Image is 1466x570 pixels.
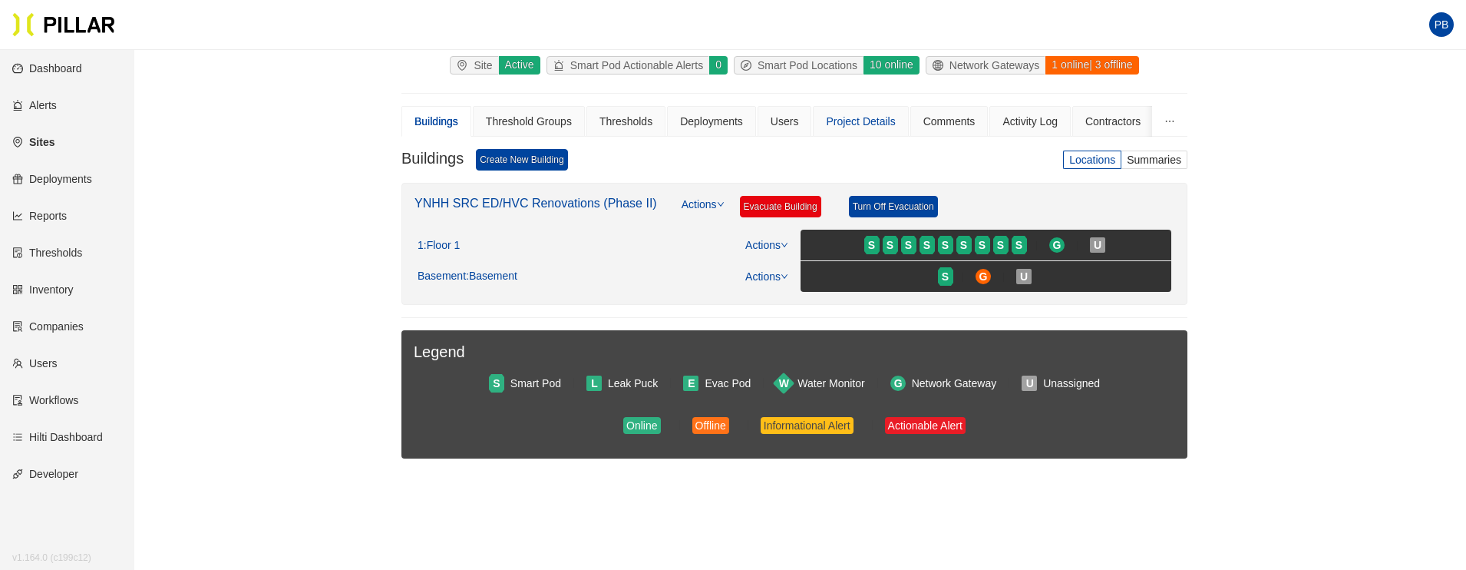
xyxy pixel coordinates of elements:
span: : Basement [466,270,517,283]
span: down [781,273,788,280]
div: Actionable Alert [888,417,962,434]
a: teamUsers [12,357,58,370]
div: Contractors [1085,113,1141,130]
span: G [1053,237,1062,254]
span: PB [1435,12,1449,37]
span: G [894,375,903,392]
a: alertAlerts [12,99,57,111]
div: Network Gateways [926,57,1045,74]
span: environment [457,60,474,71]
span: S [493,375,500,392]
a: Actions [745,270,788,283]
span: S [923,237,930,254]
a: solutionCompanies [12,320,84,333]
div: Leak Puck [608,375,658,392]
span: S [887,237,893,254]
a: environmentSites [12,136,54,148]
div: Buildings [414,113,458,130]
div: Smart Pod [510,375,561,392]
span: U [1094,237,1101,254]
div: 0 [708,56,728,75]
a: alertSmart Pod Actionable Alerts0 [543,56,731,75]
span: L [591,375,598,392]
span: U [1020,268,1028,285]
a: dashboardDashboard [12,62,82,75]
a: Evacuate Building [740,196,821,217]
div: Water Monitor [797,375,864,392]
span: S [1015,237,1022,254]
div: Activity Log [1002,113,1058,130]
a: giftDeployments [12,173,92,185]
a: Turn Off Evacuation [849,196,938,217]
div: Smart Pod Locations [735,57,863,74]
h3: Buildings [401,149,464,171]
img: Pillar Technologies [12,12,115,37]
div: 10 online [863,56,920,75]
a: Create New Building [476,149,567,171]
span: U [1026,375,1034,392]
div: Unassigned [1043,375,1100,392]
span: S [960,237,967,254]
span: S [942,237,949,254]
span: S [979,237,986,254]
div: Smart Pod Actionable Alerts [547,57,710,74]
span: compass [741,60,758,71]
div: Basement [418,270,517,283]
span: global [933,60,949,71]
span: Locations [1069,154,1115,166]
div: Comments [923,113,976,130]
span: alert [553,60,570,71]
div: 1 online | 3 offline [1045,56,1138,75]
span: Summaries [1127,154,1181,166]
button: ellipsis [1152,106,1187,137]
a: auditWorkflows [12,394,78,406]
div: Project Details [826,113,895,130]
a: barsHilti Dashboard [12,431,103,443]
a: line-chartReports [12,210,67,222]
span: W [779,375,789,392]
span: ellipsis [1164,116,1175,127]
span: S [905,237,912,254]
div: Threshold Groups [486,113,572,130]
div: Informational Alert [764,417,850,434]
span: : Floor 1 [424,239,460,253]
a: qrcodeInventory [12,283,74,296]
div: Active [498,56,540,75]
div: Evac Pod [705,375,751,392]
span: S [868,237,875,254]
span: G [979,268,988,285]
a: apiDeveloper [12,468,78,480]
div: Online [626,417,657,434]
div: Thresholds [599,113,652,130]
a: exceptionThresholds [12,247,82,259]
span: down [717,200,725,208]
span: S [942,268,949,285]
span: down [781,241,788,249]
a: Actions [682,196,725,230]
div: Users [771,113,799,130]
div: Deployments [680,113,743,130]
a: Actions [745,239,788,251]
div: Network Gateway [912,375,996,392]
div: 1 [418,239,460,253]
a: YNHH SRC ED/HVC Renovations (Phase II) [414,197,657,210]
div: Site [451,57,498,74]
h3: Legend [414,343,1175,362]
div: Offline [695,417,726,434]
span: S [997,237,1004,254]
span: E [688,375,695,392]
